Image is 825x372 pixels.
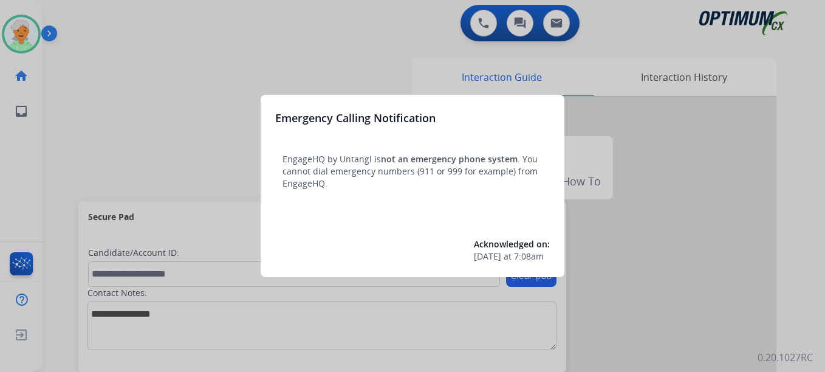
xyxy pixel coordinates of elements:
h3: Emergency Calling Notification [275,109,436,126]
span: [DATE] [474,250,501,263]
div: at [474,250,550,263]
span: not an emergency phone system [381,153,518,165]
p: 0.20.1027RC [758,350,813,365]
span: Acknowledged on: [474,238,550,250]
p: EngageHQ by Untangl is . You cannot dial emergency numbers (911 or 999 for example) from EngageHQ. [282,153,543,190]
span: 7:08am [514,250,544,263]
